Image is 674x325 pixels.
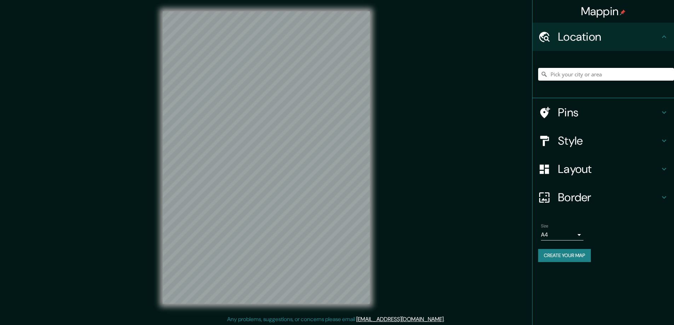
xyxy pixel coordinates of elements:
[558,162,660,176] h4: Layout
[620,10,626,15] img: pin-icon.png
[541,229,583,240] div: A4
[538,68,674,81] input: Pick your city or area
[532,155,674,183] div: Layout
[532,98,674,127] div: Pins
[611,297,666,317] iframe: Help widget launcher
[356,315,444,323] a: [EMAIL_ADDRESS][DOMAIN_NAME]
[227,315,445,324] p: Any problems, suggestions, or concerns please email .
[558,30,660,44] h4: Location
[163,11,370,304] canvas: Map
[558,105,660,120] h4: Pins
[581,4,626,18] h4: Mappin
[558,190,660,204] h4: Border
[541,223,548,229] label: Size
[532,183,674,211] div: Border
[445,315,446,324] div: .
[558,134,660,148] h4: Style
[532,127,674,155] div: Style
[446,315,447,324] div: .
[538,249,591,262] button: Create your map
[532,23,674,51] div: Location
